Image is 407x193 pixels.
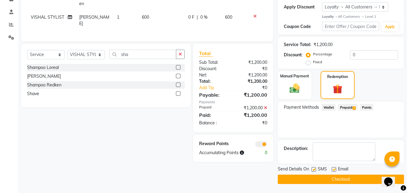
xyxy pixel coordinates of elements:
div: ₹1,200.00 [233,111,272,119]
div: Paid: [195,111,233,119]
div: Service Total: [284,42,311,48]
label: Percentage [313,51,332,57]
span: Wallet [321,104,336,111]
button: Checkout [278,175,404,184]
div: Sub Total: [195,59,233,66]
div: Description: [284,145,308,152]
div: ₹0 [240,85,272,91]
span: 1 [352,106,356,110]
span: Email [338,166,348,173]
div: Shampoo Loreal [27,64,59,71]
span: 1 [117,14,119,20]
div: Balance : [195,120,233,126]
div: Apply Discount [284,4,322,10]
div: ₹1,200.00 [233,78,272,85]
div: ₹0 [233,66,272,72]
div: Accumulating Points [195,150,252,156]
div: ₹1,200.00 [233,91,272,98]
input: Enter Offer / Coupon Code [322,22,379,31]
span: VISHAL STYLIST [31,14,64,20]
div: All Customers → Level 1 [322,14,398,19]
label: Redemption [327,74,348,79]
div: Shampoo Redken [27,82,61,88]
img: _cash.svg [286,82,303,94]
span: Prepaid [338,104,358,111]
span: Points [360,104,373,111]
button: Apply [381,22,399,31]
div: Payable: [195,91,233,98]
span: 0 F [188,14,194,20]
iframe: chat widget [382,169,401,187]
span: Payment Methods [284,104,319,111]
div: [PERSON_NAME] [27,73,61,79]
div: 0 [252,150,272,156]
div: Prepaid [195,105,233,111]
div: Discount: [284,52,302,58]
span: 0 % [200,14,208,20]
div: Reward Points [195,141,233,147]
div: ₹1,200.00 [314,42,333,48]
span: Total [199,50,213,57]
span: 600 [225,14,232,20]
a: Add Tip [195,85,240,91]
label: Manual Payment [280,73,309,79]
div: Shave [27,91,39,97]
div: ₹1,200.00 [233,72,272,78]
input: Search or Scan [109,50,176,59]
div: ₹1,200.00 [233,105,272,111]
label: Fixed [313,59,322,65]
div: Net: [195,72,233,78]
div: ₹1,200.00 [233,59,272,66]
div: Total: [195,78,233,85]
span: [PERSON_NAME] [79,14,109,26]
span: SMS [318,166,327,173]
div: ₹0 [233,120,272,126]
div: Coupon Code [284,23,322,30]
span: | [197,14,198,20]
img: _gift.svg [330,83,345,95]
div: Discount: [195,66,233,72]
strong: Loyalty → [322,14,338,19]
div: Payments [199,100,267,105]
span: Send Details On [278,166,309,173]
span: 600 [142,14,149,20]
